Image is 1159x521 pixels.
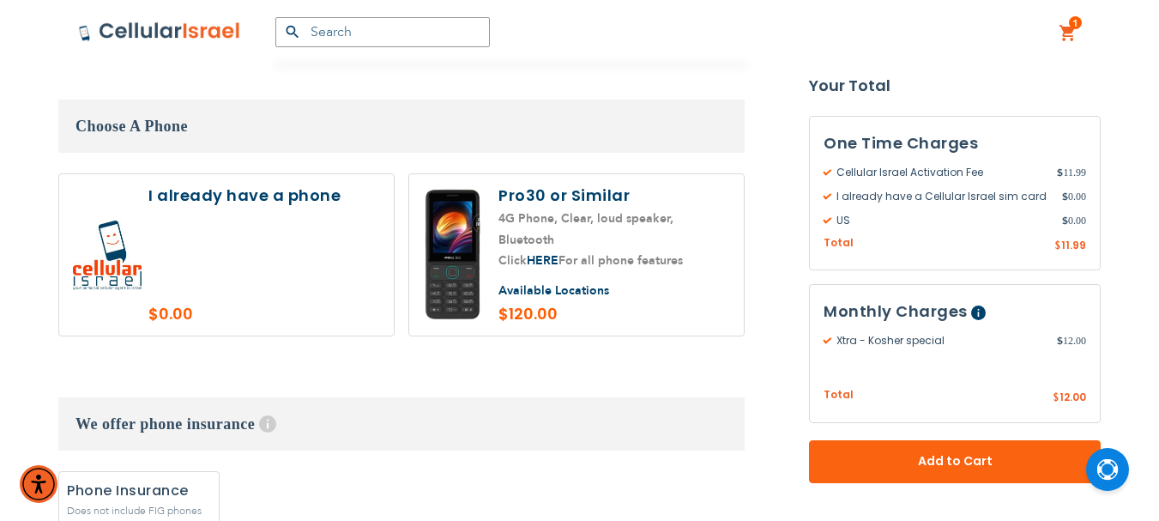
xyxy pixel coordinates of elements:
span: Choose A Phone [75,118,188,135]
h3: We offer phone insurance [58,397,745,451]
span: $ [1057,165,1063,180]
span: $ [1057,334,1063,349]
a: HERE [527,252,558,269]
img: Cellular Israel Logo [78,21,241,42]
span: US [824,213,1062,228]
span: Help [259,415,276,433]
span: Help [971,306,986,321]
span: 0.00 [1062,213,1086,228]
span: 0.00 [1062,189,1086,204]
h3: One Time Charges [824,130,1086,156]
span: Xtra - Kosher special [824,334,1057,349]
span: I already have a Cellular Israel sim card [824,189,1062,204]
span: 11.99 [1057,165,1086,180]
a: 1 [1059,23,1078,44]
span: Add to Cart [866,453,1044,471]
span: Monthly Charges [824,301,968,323]
span: $ [1062,189,1068,204]
span: Total [824,235,854,251]
span: $ [1054,239,1061,254]
span: $ [1053,391,1059,407]
input: Search [275,17,490,47]
button: Add to Cart [809,440,1101,483]
a: Available Locations [498,282,609,299]
span: Cellular Israel Activation Fee [824,165,1057,180]
span: Total [824,388,854,404]
span: 12.00 [1059,391,1086,405]
span: $ [1062,213,1068,228]
span: 11.99 [1061,238,1086,252]
div: Accessibility Menu [20,465,57,503]
span: 12.00 [1057,334,1086,349]
strong: Your Total [809,73,1101,99]
span: 1 [1072,16,1078,30]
